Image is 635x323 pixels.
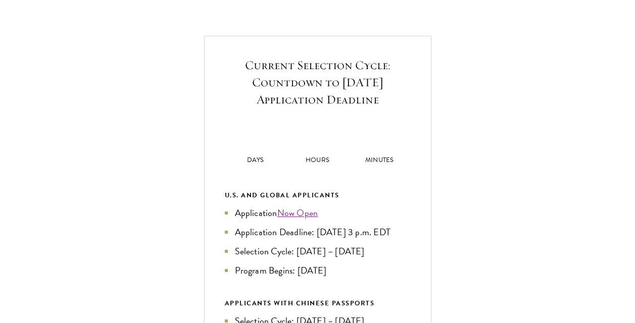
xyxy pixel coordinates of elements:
[225,155,287,166] p: Days
[225,244,411,258] li: Selection Cycle: [DATE] – [DATE]
[225,190,411,201] div: U.S. and Global Applicants
[225,206,411,220] li: Application
[277,206,318,220] a: Now Open
[349,155,411,166] p: Minutes
[225,225,411,239] li: Application Deadline: [DATE] 3 p.m. EDT
[225,57,411,108] h5: Current Selection Cycle: Countdown to [DATE] Application Deadline
[225,263,411,278] li: Program Begins: [DATE]
[225,298,411,309] div: APPLICANTS WITH CHINESE PASSPORTS
[286,155,349,166] p: Hours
